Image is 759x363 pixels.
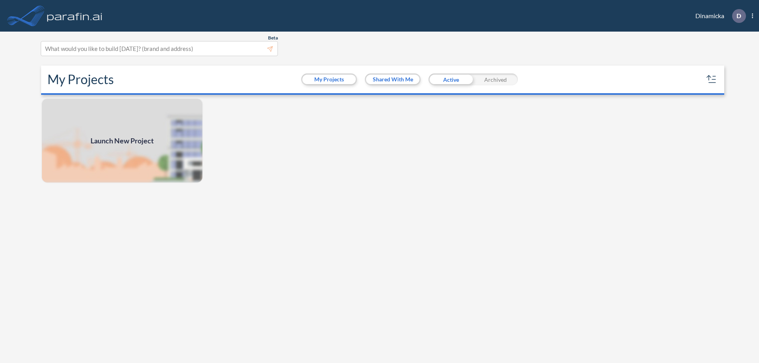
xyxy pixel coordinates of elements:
[45,8,104,24] img: logo
[41,98,203,183] a: Launch New Project
[683,9,753,23] div: Dinamicka
[429,73,473,85] div: Active
[302,75,356,84] button: My Projects
[736,12,741,19] p: D
[41,98,203,183] img: add
[473,73,518,85] div: Archived
[705,73,718,86] button: sort
[47,72,114,87] h2: My Projects
[366,75,419,84] button: Shared With Me
[268,35,278,41] span: Beta
[91,135,154,146] span: Launch New Project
